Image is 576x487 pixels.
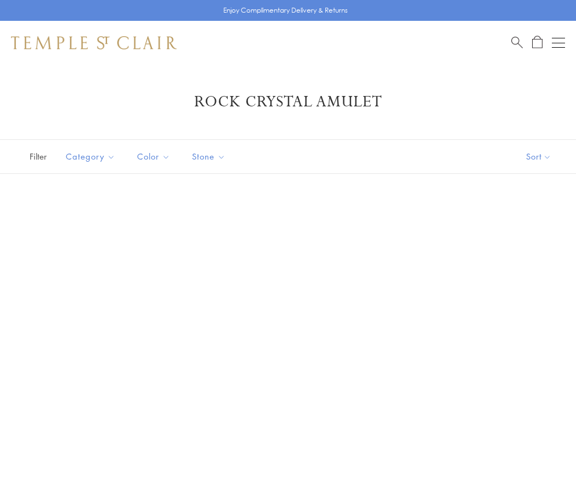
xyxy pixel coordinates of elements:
[27,92,549,112] h1: Rock Crystal Amulet
[58,144,123,169] button: Category
[552,36,565,49] button: Open navigation
[501,140,576,173] button: Show sort by
[129,144,178,169] button: Color
[223,5,348,16] p: Enjoy Complimentary Delivery & Returns
[11,36,177,49] img: Temple St. Clair
[132,150,178,163] span: Color
[187,150,234,163] span: Stone
[511,36,523,49] a: Search
[184,144,234,169] button: Stone
[532,36,543,49] a: Open Shopping Bag
[60,150,123,163] span: Category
